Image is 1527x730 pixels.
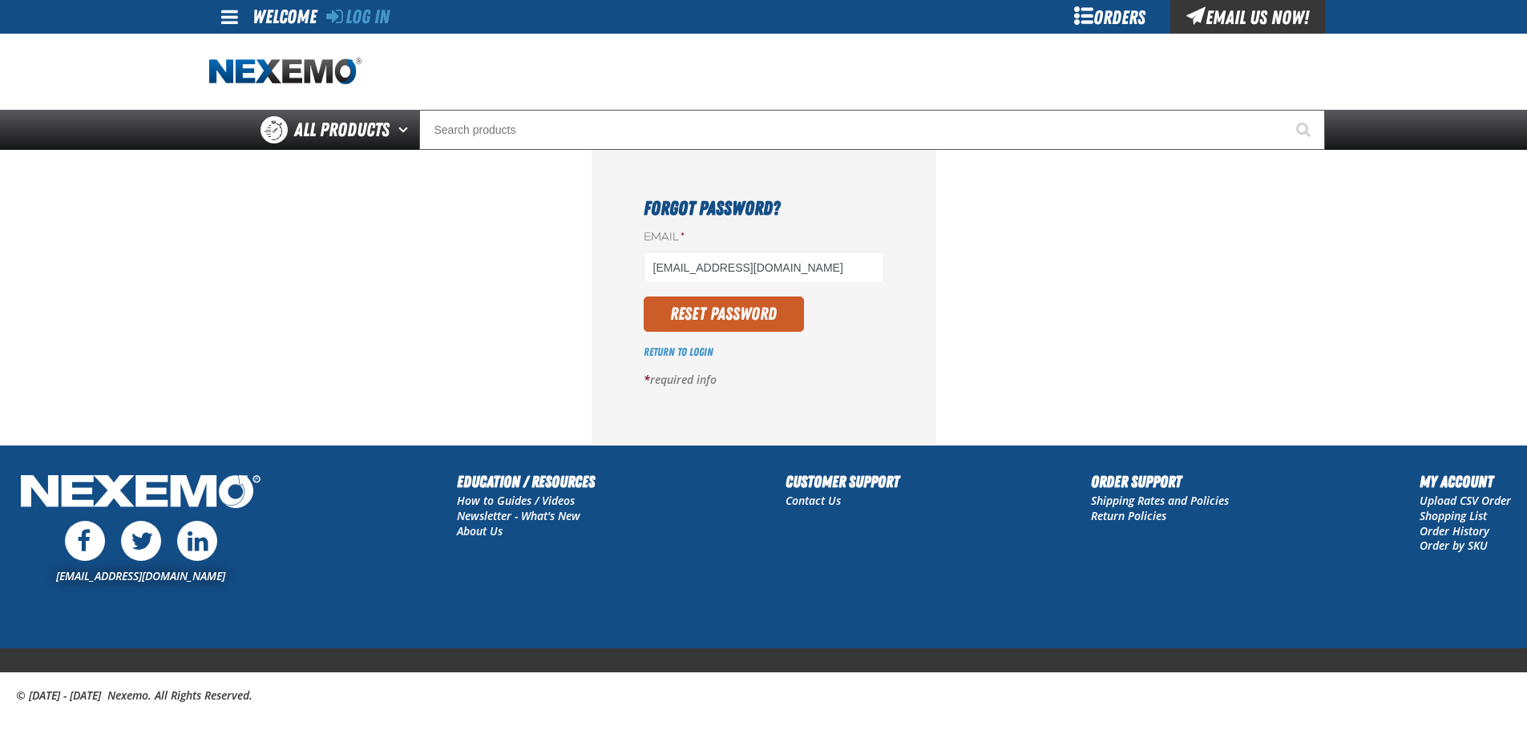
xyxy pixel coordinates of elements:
p: required info [644,373,884,388]
button: Reset Password [644,296,804,332]
button: Open All Products pages [393,110,419,150]
a: Contact Us [786,493,841,508]
span: All Products [294,115,390,144]
a: Order by SKU [1420,538,1488,553]
a: About Us [457,523,503,538]
a: Shipping Rates and Policies [1091,493,1229,508]
a: [EMAIL_ADDRESS][DOMAIN_NAME] [56,568,225,583]
a: Shopping List [1420,508,1487,523]
button: Start Searching [1285,110,1325,150]
h2: My Account [1420,470,1511,494]
a: Return to Login [644,345,713,358]
a: How to Guides / Videos [457,493,575,508]
h2: Order Support [1091,470,1229,494]
img: Nexemo Logo [16,470,265,517]
label: Email [644,230,884,245]
h2: Customer Support [786,470,899,494]
a: Order History [1420,523,1489,538]
h2: Education / Resources [457,470,595,494]
h1: Forgot Password? [644,194,884,223]
input: Search [419,110,1325,150]
a: Return Policies [1091,508,1166,523]
img: Nexemo logo [209,58,362,86]
a: Newsletter - What's New [457,508,580,523]
a: Log In [326,6,390,28]
a: Home [209,58,362,86]
a: Upload CSV Order [1420,493,1511,508]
